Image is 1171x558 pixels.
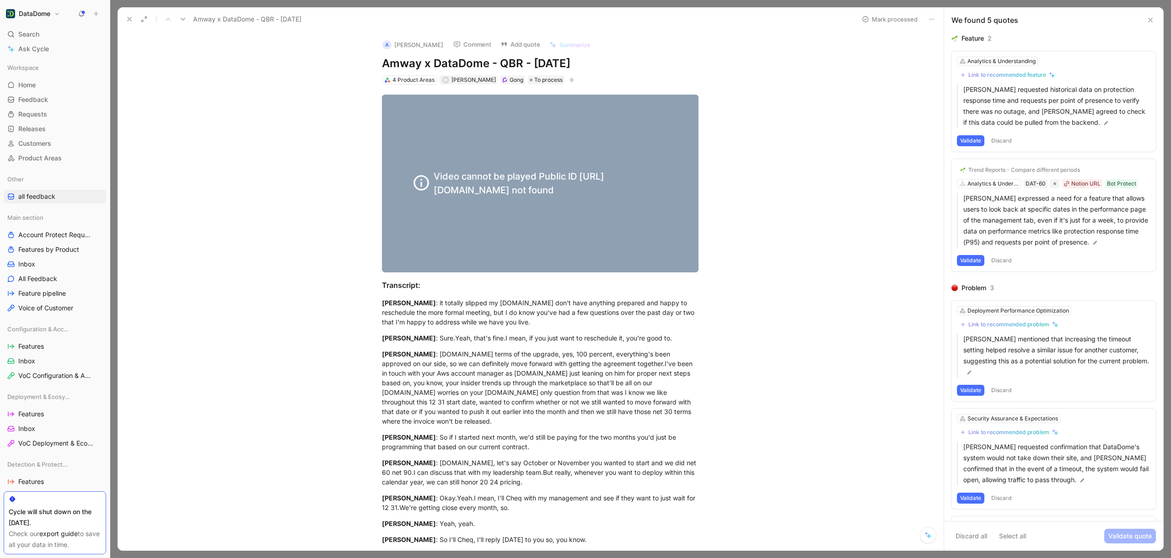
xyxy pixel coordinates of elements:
[382,493,698,512] div: : Okay.Yeah.I mean, I'll Cheq with my management and see if they want to just wait for 12 31.We'r...
[962,282,986,293] div: Problem
[18,110,47,119] span: Requests
[988,385,1015,396] button: Discard
[382,349,698,426] div: : [DOMAIN_NAME] terms of the upgrade, yes, 100 percent, everything's been approved on our side, s...
[4,287,106,300] a: Feature pipeline
[382,494,436,502] mark: [PERSON_NAME]
[4,137,106,150] a: Customers
[382,334,436,342] mark: [PERSON_NAME]
[496,38,544,51] button: Add quote
[4,340,106,353] a: Features
[4,301,106,315] a: Voice of Customer
[392,75,435,85] div: 4 Product Areas
[193,14,301,25] span: Amway x DataDome - QBR - [DATE]
[18,477,44,486] span: Features
[18,124,46,133] span: Releases
[4,78,106,92] a: Home
[18,29,39,40] span: Search
[18,289,66,298] span: Feature pipeline
[4,422,106,436] a: Inbox
[39,530,78,537] a: export guide
[9,506,101,528] div: Cycle will shut down on the [DATE].
[510,75,523,85] div: Gong
[382,519,698,528] div: : Yeah, yeah.
[967,57,1036,66] div: Analytics & Understanding
[968,321,1049,328] div: Link to recommended problem
[4,354,106,368] a: Inbox
[18,139,51,148] span: Customers
[957,493,984,504] button: Validate
[18,245,79,254] span: Features by Product
[988,493,1015,504] button: Discard
[957,385,984,396] button: Validate
[963,84,1150,128] p: [PERSON_NAME] requested historical data on protection response time and requests per point of pre...
[18,371,94,380] span: VoC Configuration & Access
[967,414,1058,423] div: Security Assurance & Expectations
[382,95,698,272] div: Video Player
[382,299,436,307] mark: [PERSON_NAME]
[4,243,106,256] a: Features by Product
[4,272,106,286] a: All Feedback
[4,257,106,271] a: Inbox
[4,151,106,165] a: Product Areas
[4,211,106,315] div: Main sectionAccount Protect RequestsFeatures by ProductInboxAll FeedbackFeature pipelineVoice of ...
[957,69,1058,80] button: Link to recommended feature
[382,298,698,327] div: : it totally slipped my [DOMAIN_NAME] don't have anything prepared and happy to reschedule the mo...
[4,407,106,421] a: Features
[534,75,563,85] span: To process
[4,322,106,336] div: Configuration & Access
[18,95,48,104] span: Feedback
[1104,529,1156,543] button: Validate quote
[966,369,972,376] img: pen.svg
[449,38,495,51] button: Comment
[988,255,1015,266] button: Discard
[7,213,43,222] span: Main section
[957,255,984,266] button: Validate
[18,356,35,366] span: Inbox
[957,427,1062,438] button: Link to recommended problem
[4,27,106,41] div: Search
[4,61,106,74] div: Workspace
[382,520,436,527] mark: [PERSON_NAME]
[528,75,564,85] div: To process
[951,529,991,543] button: Discard all
[4,122,106,136] a: Releases
[18,230,94,239] span: Account Protect Requests
[382,433,436,441] mark: [PERSON_NAME]
[967,306,1069,315] div: Deployment Performance Optimization
[990,282,994,293] div: 3
[4,7,62,20] button: DataDomeDataDome
[1103,120,1109,126] img: pen.svg
[995,529,1030,543] button: Select all
[968,429,1049,436] div: Link to recommended problem
[382,280,698,291] div: Transcript:
[18,274,57,283] span: All Feedback
[988,33,992,44] div: 2
[382,56,698,71] h1: Amway x DataDome - QBR - [DATE]
[4,457,106,471] div: Detection & Protection
[443,77,448,82] div: A
[957,319,1062,330] button: Link to recommended problem
[4,172,106,186] div: Other
[18,260,35,269] span: Inbox
[382,458,698,487] div: : [DOMAIN_NAME], let's say October or November you wanted to start and we did net 60 net 90.I can...
[963,193,1150,248] p: [PERSON_NAME] expressed a need for a feature that allows users to look back at specific dates in ...
[4,489,106,503] a: Inbox
[4,93,106,106] a: Feedback
[968,166,1080,174] div: Trend Reports - Compare different periods
[7,63,39,72] span: Workspace
[4,436,106,450] a: VoC Deployment & Ecosystem
[7,460,69,469] span: Detection & Protection
[960,167,966,173] img: 🌱
[963,334,1150,377] p: [PERSON_NAME] mentioned that increasing the timeout setting helped resolve a similar issue for an...
[382,459,436,467] mark: [PERSON_NAME]
[963,441,1150,485] p: [PERSON_NAME] requested confirmation that DataDome's system would not take down their site, and [...
[1079,477,1085,484] img: pen.svg
[7,175,24,184] span: Other
[382,535,698,544] div: : So I'll Cheq, I'll reply [DATE] to you so, you know.
[19,10,50,18] h1: DataDome
[18,424,35,433] span: Inbox
[7,324,69,334] span: Configuration & Access
[382,95,698,272] div: Video cannot be played Public ID [URL][DOMAIN_NAME] not found
[1092,239,1098,246] img: pen.svg
[18,409,44,419] span: Features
